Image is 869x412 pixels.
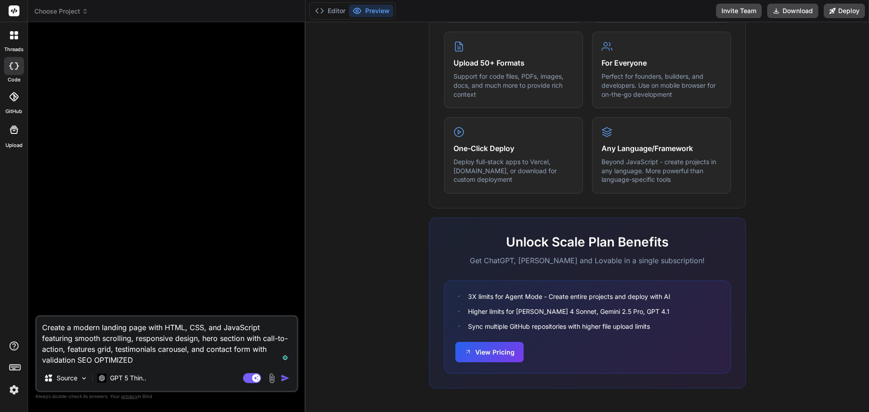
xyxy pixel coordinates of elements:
[267,373,277,384] img: attachment
[454,157,573,184] p: Deploy full-stack apps to Vercel, [DOMAIN_NAME], or download for custom deployment
[281,374,290,383] img: icon
[468,292,670,301] span: 3X limits for Agent Mode - Create entire projects and deploy with AI
[444,232,731,251] h2: Unlock Scale Plan Benefits
[6,382,22,398] img: settings
[454,72,573,99] p: Support for code files, PDFs, images, docs, and much more to provide rich context
[97,374,106,382] img: GPT 5 Thinking High
[767,4,818,18] button: Download
[34,7,88,16] span: Choose Project
[4,46,24,53] label: threads
[454,143,573,154] h4: One-Click Deploy
[349,5,393,17] button: Preview
[824,4,865,18] button: Deploy
[444,255,731,266] p: Get ChatGPT, [PERSON_NAME] and Lovable in a single subscription!
[468,307,669,316] span: Higher limits for [PERSON_NAME] 4 Sonnet, Gemini 2.5 Pro, GPT 4.1
[121,393,138,399] span: privacy
[468,322,650,331] span: Sync multiple GitHub repositories with higher file upload limits
[35,392,298,401] p: Always double-check its answers. Your in Bind
[5,108,22,115] label: GitHub
[80,374,88,382] img: Pick Models
[602,157,721,184] p: Beyond JavaScript - create projects in any language. More powerful than language-specific tools
[602,72,721,99] p: Perfect for founders, builders, and developers. Use on mobile browser for on-the-go development
[8,76,20,84] label: code
[57,374,77,383] p: Source
[455,342,524,362] button: View Pricing
[454,57,573,68] h4: Upload 50+ Formats
[110,374,146,383] p: GPT 5 Thin..
[716,4,762,18] button: Invite Team
[311,5,349,17] button: Editor
[602,143,721,154] h4: Any Language/Framework
[602,57,721,68] h4: For Everyone
[37,317,297,365] textarea: To enrich screen reader interactions, please activate Accessibility in Grammarly extension settings
[5,142,23,149] label: Upload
